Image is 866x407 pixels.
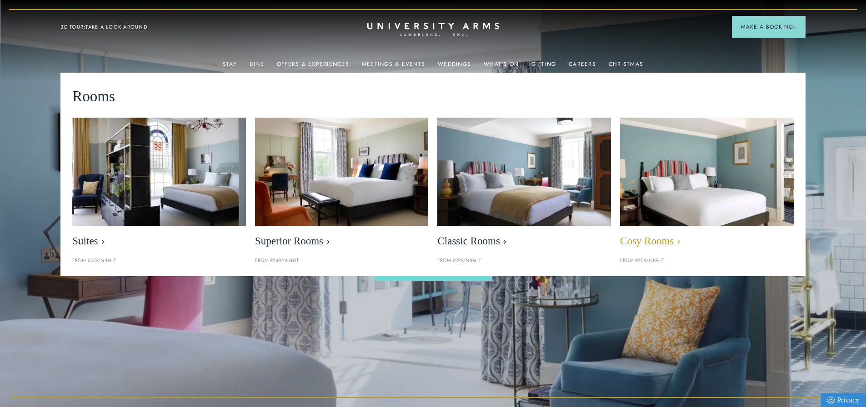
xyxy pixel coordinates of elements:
[438,61,471,73] a: Weddings
[569,61,596,73] a: Careers
[255,118,429,252] a: image-5bdf0f703dacc765be5ca7f9d527278f30b65e65-400x250-jpg Superior Rooms
[609,61,643,73] a: Christmas
[60,23,147,31] a: 3D TOUR:TAKE A LOOK AROUND
[72,118,246,252] a: image-21e87f5add22128270780cf7737b92e839d7d65d-400x250-jpg Suites
[437,118,611,226] img: image-7eccef6fe4fe90343db89eb79f703814c40db8b4-400x250-jpg
[255,118,429,226] img: image-5bdf0f703dacc765be5ca7f9d527278f30b65e65-400x250-jpg
[362,61,425,73] a: Meetings & Events
[250,61,264,73] a: Dine
[827,397,835,404] img: Privacy
[72,118,246,226] img: image-21e87f5add22128270780cf7737b92e839d7d65d-400x250-jpg
[72,84,115,109] span: Rooms
[72,235,246,248] span: Suites
[620,118,794,252] a: image-0c4e569bfe2498b75de12d7d88bf10a1f5f839d4-400x250-jpg Cosy Rooms
[72,257,246,265] p: From £459/night
[620,257,794,265] p: From £209/night
[607,109,806,234] img: image-0c4e569bfe2498b75de12d7d88bf10a1f5f839d4-400x250-jpg
[255,235,429,248] span: Superior Rooms
[531,61,556,73] a: Gifting
[821,393,866,407] a: Privacy
[741,23,796,31] span: Make a Booking
[367,23,499,37] a: Home
[793,25,796,29] img: Arrow icon
[732,16,806,38] button: Make a BookingArrow icon
[437,118,611,252] a: image-7eccef6fe4fe90343db89eb79f703814c40db8b4-400x250-jpg Classic Rooms
[484,61,519,73] a: What's On
[620,235,794,248] span: Cosy Rooms
[437,257,611,265] p: From £229/night
[255,257,429,265] p: From £249/night
[437,235,611,248] span: Classic Rooms
[277,61,349,73] a: Offers & Experiences
[223,61,237,73] a: Stay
